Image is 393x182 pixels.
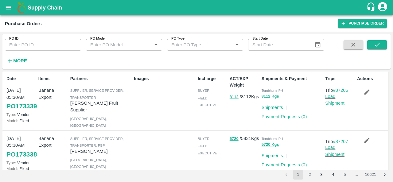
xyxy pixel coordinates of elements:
div: customer-support [366,2,377,13]
div: account of current user [377,1,388,14]
input: Enter PO ID [5,39,81,51]
span: [GEOGRAPHIC_DATA] , [GEOGRAPHIC_DATA] [70,117,107,127]
a: PO173338 [6,149,37,160]
span: buyer [198,89,209,92]
span: Model: [6,118,18,123]
button: 8112 Kgs [262,93,279,100]
p: Partners [70,76,132,82]
p: Items [38,76,68,82]
button: page 1 [293,170,303,180]
button: 5720 [230,135,239,142]
button: Choose date [312,39,324,51]
p: [PERSON_NAME] [70,148,132,155]
span: field executive [198,144,217,155]
button: Go to page 3 [317,170,326,180]
a: #87207 [333,139,348,144]
button: Open [152,41,160,49]
button: Go to page 16621 [363,170,378,180]
p: Images [134,76,195,82]
span: Tembhurni PH [262,89,283,92]
button: More [5,56,29,66]
input: Enter PO Type [169,41,231,49]
a: Payment Requests (0) [262,114,307,119]
p: Fixed [6,166,36,172]
span: Tembhurni PH [262,137,283,141]
strong: More [13,58,27,63]
p: [PERSON_NAME] Fruit Supplier [70,100,132,114]
a: Shipments [262,105,283,110]
span: Supplier, Service Provider, Transporter [70,89,124,99]
a: Load Shipment [325,94,344,106]
nav: pagination navigation [281,170,391,180]
div: Purchase Orders [5,20,42,28]
button: Go to page 4 [328,170,338,180]
span: Type: [6,161,16,165]
button: 8112 [230,94,239,101]
p: Actions [357,76,387,82]
a: Load Shipment [325,145,344,157]
p: [DATE] 05:30AM [6,135,36,149]
a: Shipments [262,153,283,158]
p: Trips [325,76,355,82]
p: Vendor [6,112,36,118]
span: Model: [6,166,18,171]
p: / 8112 Kgs [230,93,259,100]
label: PO Model [90,36,106,41]
p: Trip [325,87,355,94]
p: Banana Export [38,87,68,101]
button: Open [233,41,241,49]
div: | [283,102,287,111]
p: Shipments & Payment [262,76,323,82]
div: | [283,150,287,159]
p: Vendor [6,160,36,166]
p: Date [6,76,36,82]
a: Supply Chain [28,3,366,12]
span: Type: [6,112,16,117]
p: [DATE] 05:30AM [6,87,36,101]
button: open drawer [1,1,15,15]
p: Incharge [198,76,227,82]
span: buyer [198,137,209,141]
a: #87206 [333,88,348,93]
label: PO ID [9,36,18,41]
span: field executive [198,96,217,107]
p: ACT/EXP Weight [230,76,259,88]
span: [GEOGRAPHIC_DATA] , [GEOGRAPHIC_DATA] [70,158,107,168]
button: Go to page 5 [340,170,350,180]
b: Supply Chain [28,5,62,11]
button: Go to page 2 [305,170,315,180]
a: PO173339 [6,101,37,112]
button: Go to next page [380,170,390,180]
p: Fixed [6,118,36,124]
label: Start Date [252,36,268,41]
img: logo [15,2,28,14]
p: / 5831 Kgs [230,135,259,142]
button: 5720 Kgs [262,141,279,148]
a: Purchase Order [338,19,387,28]
input: Start Date [248,39,309,51]
span: Supplier, Service Provider, Transporter, FGP [70,137,124,147]
a: Payment Requests (0) [262,162,307,167]
p: Trip [325,138,355,145]
input: Enter PO Model [88,41,150,49]
p: Banana Export [38,135,68,149]
div: … [352,172,361,178]
label: PO Type [171,36,185,41]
